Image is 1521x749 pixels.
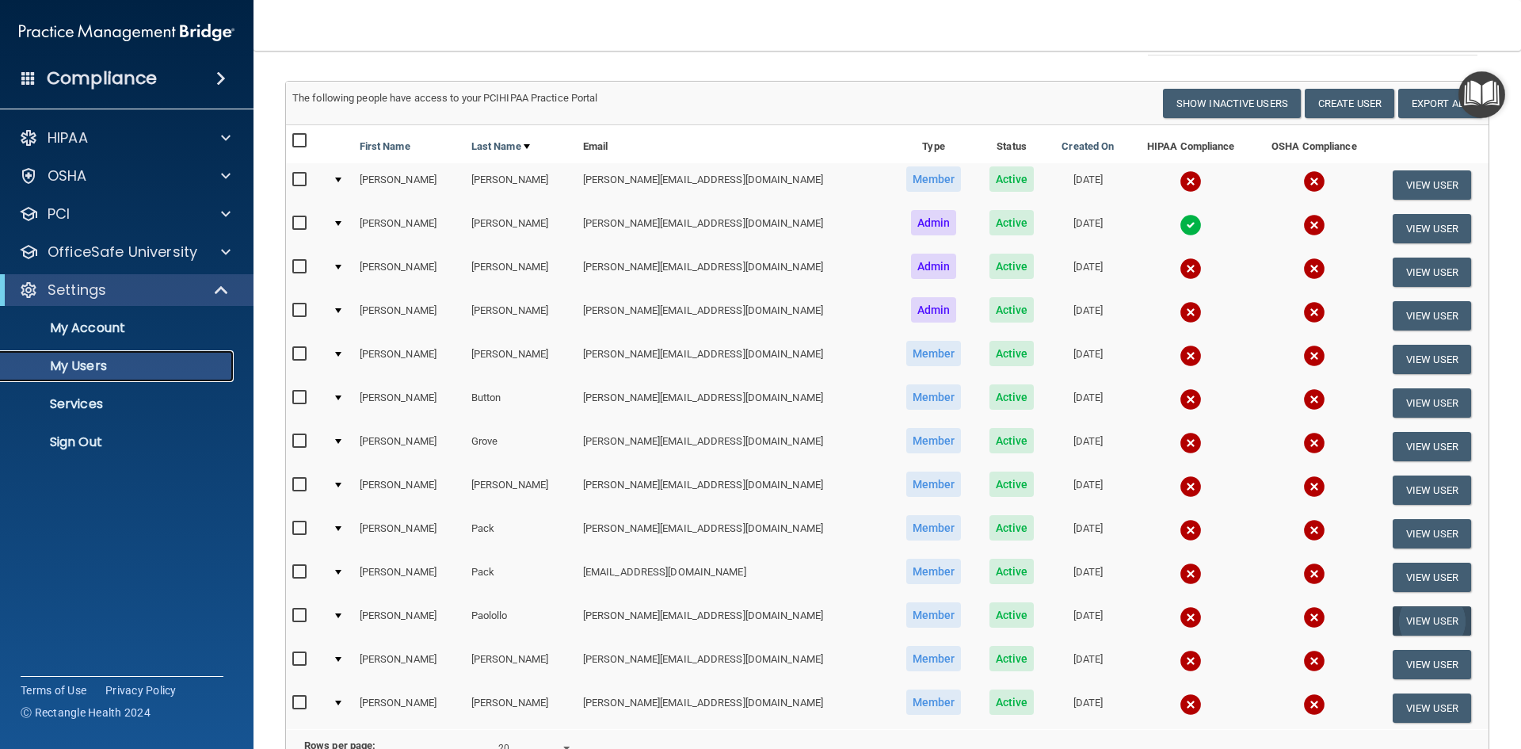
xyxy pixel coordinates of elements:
[911,254,957,279] span: Admin
[353,294,465,338] td: [PERSON_NAME]
[1180,606,1202,629] img: cross.ca9f0e7f.svg
[577,381,891,425] td: [PERSON_NAME][EMAIL_ADDRESS][DOMAIN_NAME]
[1303,301,1325,323] img: cross.ca9f0e7f.svg
[577,294,891,338] td: [PERSON_NAME][EMAIL_ADDRESS][DOMAIN_NAME]
[353,338,465,381] td: [PERSON_NAME]
[989,210,1035,235] span: Active
[989,428,1035,453] span: Active
[577,686,891,729] td: [PERSON_NAME][EMAIL_ADDRESS][DOMAIN_NAME]
[1303,258,1325,280] img: cross.ca9f0e7f.svg
[911,210,957,235] span: Admin
[353,556,465,599] td: [PERSON_NAME]
[465,599,577,643] td: Paolollo
[1303,170,1325,193] img: cross.ca9f0e7f.svg
[48,128,88,147] p: HIPAA
[1047,686,1128,729] td: [DATE]
[1047,643,1128,686] td: [DATE]
[1128,125,1253,163] th: HIPAA Compliance
[1253,125,1375,163] th: OSHA Compliance
[48,243,197,262] p: OfficeSafe University
[1047,468,1128,512] td: [DATE]
[1398,89,1482,118] a: Export All
[471,137,530,156] a: Last Name
[1180,345,1202,367] img: cross.ca9f0e7f.svg
[353,163,465,207] td: [PERSON_NAME]
[911,297,957,323] span: Admin
[577,207,891,250] td: [PERSON_NAME][EMAIL_ADDRESS][DOMAIN_NAME]
[906,690,962,715] span: Member
[577,425,891,468] td: [PERSON_NAME][EMAIL_ADDRESS][DOMAIN_NAME]
[48,166,87,185] p: OSHA
[1180,519,1202,541] img: cross.ca9f0e7f.svg
[1180,301,1202,323] img: cross.ca9f0e7f.svg
[1393,519,1471,548] button: View User
[1393,476,1471,505] button: View User
[1180,258,1202,280] img: cross.ca9f0e7f.svg
[577,512,891,556] td: [PERSON_NAME][EMAIL_ADDRESS][DOMAIN_NAME]
[906,472,962,497] span: Member
[1303,606,1325,629] img: cross.ca9f0e7f.svg
[989,472,1035,497] span: Active
[577,125,891,163] th: Email
[465,163,577,207] td: [PERSON_NAME]
[577,556,891,599] td: [EMAIL_ADDRESS][DOMAIN_NAME]
[465,425,577,468] td: Grove
[1180,432,1202,454] img: cross.ca9f0e7f.svg
[1303,563,1325,585] img: cross.ca9f0e7f.svg
[906,602,962,628] span: Member
[1180,563,1202,585] img: cross.ca9f0e7f.svg
[465,381,577,425] td: Button
[989,646,1035,671] span: Active
[1180,650,1202,672] img: cross.ca9f0e7f.svg
[1303,432,1325,454] img: cross.ca9f0e7f.svg
[10,396,227,412] p: Services
[906,166,962,192] span: Member
[353,512,465,556] td: [PERSON_NAME]
[906,428,962,453] span: Member
[10,320,227,336] p: My Account
[292,92,598,104] span: The following people have access to your PCIHIPAA Practice Portal
[353,425,465,468] td: [PERSON_NAME]
[1180,170,1202,193] img: cross.ca9f0e7f.svg
[353,599,465,643] td: [PERSON_NAME]
[19,17,234,48] img: PMB logo
[353,250,465,294] td: [PERSON_NAME]
[577,468,891,512] td: [PERSON_NAME][EMAIL_ADDRESS][DOMAIN_NAME]
[465,207,577,250] td: [PERSON_NAME]
[891,125,976,163] th: Type
[989,341,1035,366] span: Active
[1163,89,1301,118] button: Show Inactive Users
[1180,388,1202,411] img: cross.ca9f0e7f.svg
[1303,476,1325,498] img: cross.ca9f0e7f.svg
[989,602,1035,628] span: Active
[1303,694,1325,716] img: cross.ca9f0e7f.svg
[465,556,577,599] td: Pack
[1062,137,1114,156] a: Created On
[1303,519,1325,541] img: cross.ca9f0e7f.svg
[1047,163,1128,207] td: [DATE]
[989,515,1035,541] span: Active
[1303,388,1325,411] img: cross.ca9f0e7f.svg
[1047,599,1128,643] td: [DATE]
[1393,170,1471,200] button: View User
[1393,214,1471,243] button: View User
[906,559,962,584] span: Member
[989,690,1035,715] span: Active
[10,358,227,374] p: My Users
[47,67,157,90] h4: Compliance
[577,250,891,294] td: [PERSON_NAME][EMAIL_ADDRESS][DOMAIN_NAME]
[48,281,106,300] p: Settings
[1247,636,1502,700] iframe: Drift Widget Chat Controller
[1393,388,1471,418] button: View User
[19,281,230,300] a: Settings
[21,682,86,698] a: Terms of Use
[1047,250,1128,294] td: [DATE]
[577,599,891,643] td: [PERSON_NAME][EMAIL_ADDRESS][DOMAIN_NAME]
[353,207,465,250] td: [PERSON_NAME]
[10,434,227,450] p: Sign Out
[105,682,177,698] a: Privacy Policy
[1180,476,1202,498] img: cross.ca9f0e7f.svg
[360,137,410,156] a: First Name
[1393,432,1471,461] button: View User
[989,254,1035,279] span: Active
